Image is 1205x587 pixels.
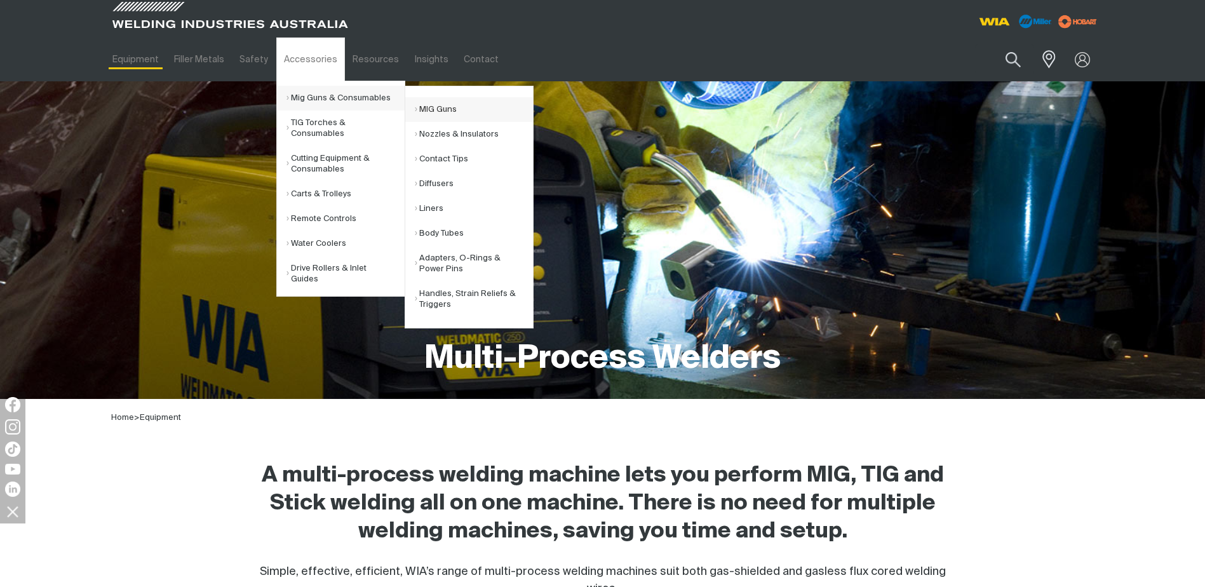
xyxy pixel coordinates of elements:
[992,44,1035,74] button: Search products
[166,37,232,81] a: Filler Metals
[286,231,405,256] a: Water Coolers
[276,81,405,297] ul: Accessories Submenu
[407,37,455,81] a: Insights
[286,182,405,206] a: Carts & Trolleys
[424,339,781,380] h1: Multi-Process Welders
[286,111,405,146] a: TIG Torches & Consumables
[245,462,961,546] h2: A multi-process welding machine lets you perform MIG, TIG and Stick welding all on one machine. T...
[286,206,405,231] a: Remote Controls
[5,419,20,435] img: Instagram
[5,442,20,457] img: TikTok
[415,172,533,196] a: Diffusers
[2,501,24,522] img: hide socials
[456,37,506,81] a: Contact
[415,221,533,246] a: Body Tubes
[415,122,533,147] a: Nozzles & Insulators
[415,246,533,281] a: Adapters, O-Rings & Power Pins
[134,414,140,422] span: >
[105,37,852,81] nav: Main
[415,196,533,221] a: Liners
[405,86,534,328] ul: Mig Guns & Consumables Submenu
[232,37,276,81] a: Safety
[975,44,1034,74] input: Product name or item number...
[105,37,166,81] a: Equipment
[286,86,405,111] a: Mig Guns & Consumables
[5,397,20,412] img: Facebook
[5,464,20,475] img: YouTube
[140,414,181,422] a: Equipment
[415,147,533,172] a: Contact Tips
[276,37,345,81] a: Accessories
[1054,12,1101,31] img: miller
[286,256,405,292] a: Drive Rollers & Inlet Guides
[5,482,20,497] img: LinkedIn
[111,414,134,422] a: Home
[415,97,533,122] a: MIG Guns
[415,281,533,317] a: Handles, Strain Reliefs & Triggers
[286,146,405,182] a: Cutting Equipment & Consumables
[345,37,407,81] a: Resources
